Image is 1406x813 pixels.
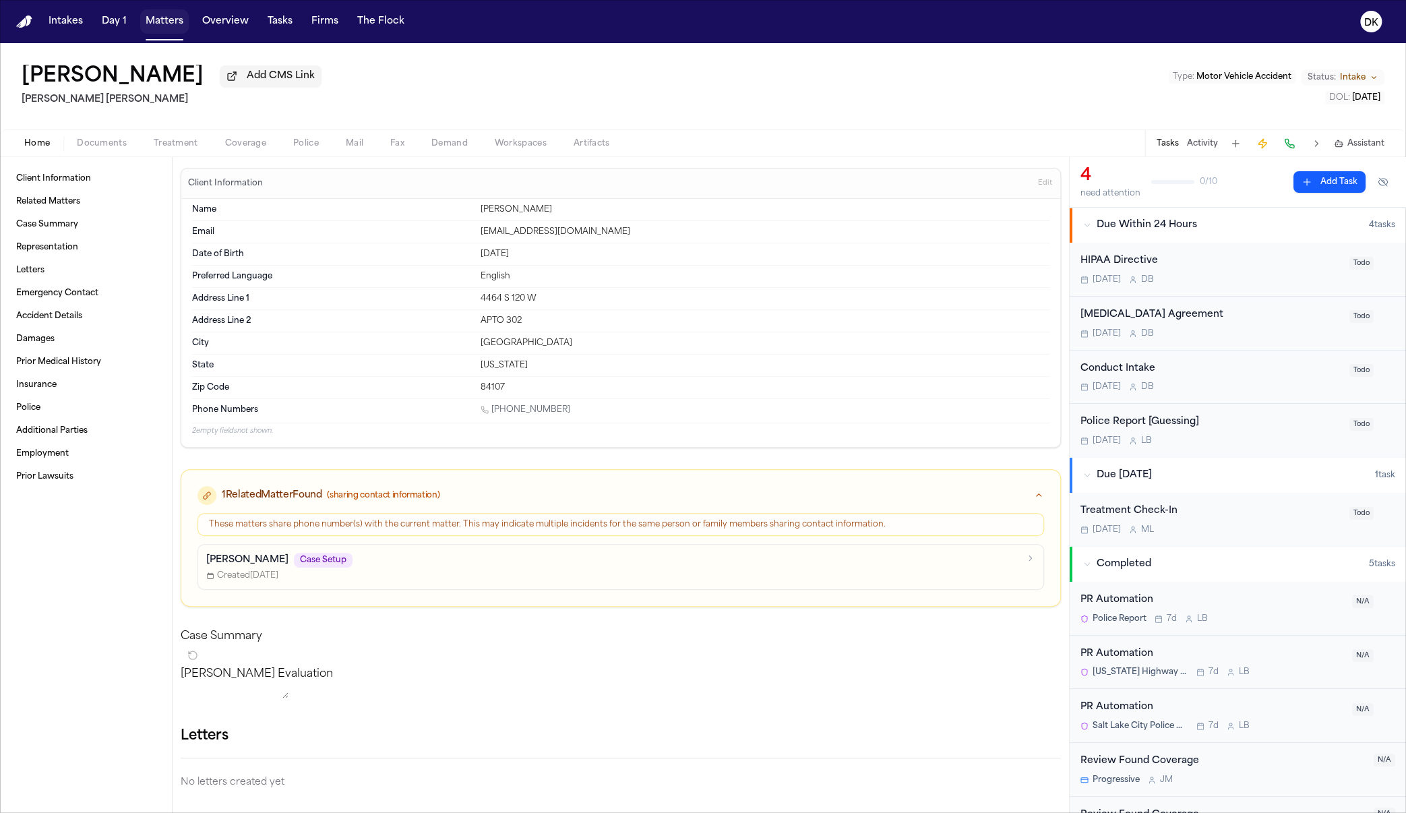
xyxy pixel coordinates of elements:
[1080,188,1140,199] div: need attention
[247,69,315,83] span: Add CMS Link
[11,351,161,373] a: Prior Medical History
[220,65,322,87] button: Add CMS Link
[431,138,468,149] span: Demand
[294,553,353,568] span: Case Setup
[481,271,1049,282] div: English
[11,237,161,258] a: Representation
[1080,307,1341,323] div: [MEDICAL_DATA] Agreement
[16,16,32,28] a: Home
[1070,689,1406,743] div: Open task: PR Automation
[481,360,1049,371] div: [US_STATE]
[1369,220,1395,231] span: 4 task s
[352,9,410,34] button: The Flock
[11,397,161,419] a: Police
[11,260,161,281] a: Letters
[192,426,1049,436] p: 2 empty fields not shown.
[11,282,161,304] a: Emergency Contact
[390,138,404,149] span: Fax
[1374,754,1395,766] span: N/A
[11,443,161,464] a: Employment
[1141,524,1154,535] span: M L
[1160,775,1173,785] span: J M
[1070,351,1406,404] div: Open task: Conduct Intake
[1080,700,1344,715] div: PR Automation
[96,9,132,34] button: Day 1
[206,553,288,567] p: [PERSON_NAME]
[181,775,1061,791] p: No letters created yet
[1226,134,1245,153] button: Add Task
[481,315,1049,326] div: APTO 302
[1070,636,1406,690] div: Open task: PR Automation
[1280,134,1299,153] button: Make a Call
[24,138,50,149] span: Home
[1301,69,1384,86] button: Change status from Intake
[1308,72,1336,83] span: Status:
[1097,218,1197,232] span: Due Within 24 Hours
[181,628,1061,644] h2: Case Summary
[1070,297,1406,351] div: Open task: Retainer Agreement
[1080,646,1344,662] div: PR Automation
[1080,415,1341,430] div: Police Report [Guessing]
[1293,171,1366,193] button: Add Task
[197,9,254,34] button: Overview
[1239,721,1250,731] span: L B
[481,249,1049,260] div: [DATE]
[1093,775,1140,785] span: Progressive
[1141,328,1154,339] span: D B
[481,204,1049,215] div: [PERSON_NAME]
[43,9,88,34] button: Intakes
[1070,547,1406,582] button: Completed5tasks
[1352,595,1374,608] span: N/A
[192,315,472,326] dt: Address Line 2
[22,65,204,89] h1: [PERSON_NAME]
[209,519,1033,530] div: These matters share phone number(s) with the current matter. This may indicate multiple incidents...
[192,382,472,393] dt: Zip Code
[1070,458,1406,493] button: Due [DATE]1task
[140,9,189,34] button: Matters
[1093,328,1121,339] span: [DATE]
[16,16,32,28] img: Finch Logo
[11,305,161,327] a: Accident Details
[192,271,472,282] dt: Preferred Language
[1209,721,1219,731] span: 7d
[1141,382,1154,392] span: D B
[1349,364,1374,377] span: Todo
[1349,257,1374,270] span: Todo
[1371,171,1395,193] button: Hide completed tasks (⌘⇧H)
[481,338,1049,349] div: [GEOGRAPHIC_DATA]
[1349,418,1374,431] span: Todo
[481,382,1049,393] div: 84107
[181,725,228,747] h1: Letters
[1080,165,1140,187] div: 4
[185,178,266,189] h3: Client Information
[1349,507,1374,520] span: Todo
[1080,504,1341,519] div: Treatment Check-In
[1093,721,1188,731] span: Salt Lake City Police Department
[1097,469,1152,482] span: Due [DATE]
[1070,582,1406,636] div: Open task: PR Automation
[1340,72,1366,83] span: Intake
[22,92,322,108] h2: [PERSON_NAME] [PERSON_NAME]
[1093,274,1121,285] span: [DATE]
[1196,73,1291,81] span: Motor Vehicle Accident
[481,227,1049,237] div: [EMAIL_ADDRESS][DOMAIN_NAME]
[192,404,258,415] span: Phone Numbers
[11,420,161,442] a: Additional Parties
[1200,177,1217,187] span: 0 / 10
[1070,404,1406,457] div: Open task: Police Report [Guessing]
[1375,470,1395,481] span: 1 task
[1369,559,1395,570] span: 5 task s
[1209,667,1219,677] span: 7d
[1080,593,1344,608] div: PR Automation
[1349,310,1374,323] span: Todo
[1187,138,1218,149] button: Activity
[306,9,344,34] button: Firms
[1173,73,1194,81] span: Type :
[1070,208,1406,243] button: Due Within 24 Hours4tasks
[1080,754,1366,769] div: Review Found Coverage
